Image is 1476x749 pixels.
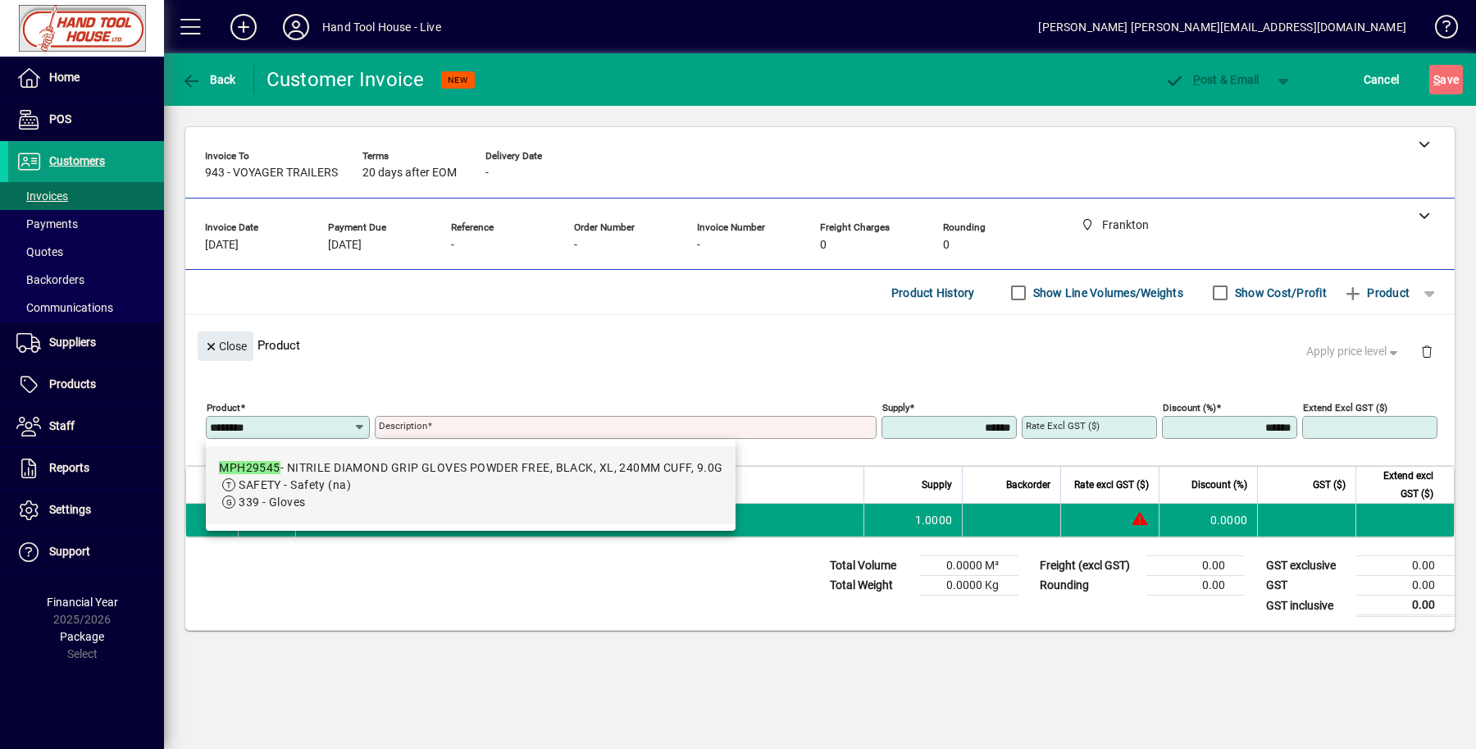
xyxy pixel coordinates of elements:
[8,57,164,98] a: Home
[1258,596,1356,616] td: GST inclusive
[8,182,164,210] a: Invoices
[49,154,105,167] span: Customers
[822,556,920,576] td: Total Volume
[822,576,920,596] td: Total Weight
[8,448,164,489] a: Reports
[379,420,427,432] mat-label: Description
[185,315,1455,375] div: Product
[891,280,975,306] span: Product History
[1006,476,1050,494] span: Backorder
[885,278,982,308] button: Product History
[915,512,953,528] span: 1.0000
[16,190,68,203] span: Invoices
[49,71,80,84] span: Home
[47,596,118,609] span: Financial Year
[266,66,425,93] div: Customer Invoice
[1032,556,1146,576] td: Freight (excl GST)
[177,65,240,94] button: Back
[322,14,441,40] div: Hand Tool House - Live
[49,545,90,558] span: Support
[820,239,827,252] span: 0
[8,364,164,405] a: Products
[219,461,280,474] em: MPH29545
[1232,285,1327,301] label: Show Cost/Profit
[943,239,950,252] span: 0
[451,239,454,252] span: -
[49,503,91,516] span: Settings
[207,402,240,413] mat-label: Product
[922,476,952,494] span: Supply
[1258,556,1356,576] td: GST exclusive
[1303,402,1387,413] mat-label: Extend excl GST ($)
[219,459,722,477] div: - NITRILE DIAMOND GRIP GLOVES POWDER FREE, BLACK, XL, 240MM CUFF, 9.0G
[1164,73,1260,86] span: ost & Email
[1313,476,1346,494] span: GST ($)
[1423,3,1455,57] a: Knowledge Base
[206,446,736,524] mat-option: MPH29545 - NITRILE DIAMOND GRIP GLOVES POWDER FREE, BLACK, XL, 240MM CUFF, 9.0G
[1146,576,1245,596] td: 0.00
[1258,576,1356,596] td: GST
[1360,65,1404,94] button: Cancel
[60,630,104,643] span: Package
[362,167,457,180] span: 20 days after EOM
[8,490,164,531] a: Settings
[8,322,164,363] a: Suppliers
[49,336,96,349] span: Suppliers
[1193,73,1200,86] span: P
[239,478,351,491] span: SAFETY - Safety (na)
[8,266,164,294] a: Backorders
[1159,504,1257,537] td: 0.0000
[194,338,257,353] app-page-header-button: Close
[1407,331,1446,371] button: Delete
[270,12,322,42] button: Profile
[1074,476,1149,494] span: Rate excl GST ($)
[1356,576,1455,596] td: 0.00
[1433,66,1459,93] span: ave
[8,238,164,266] a: Quotes
[16,301,113,314] span: Communications
[697,239,700,252] span: -
[1191,476,1247,494] span: Discount (%)
[205,167,338,180] span: 943 - VOYAGER TRAILERS
[8,532,164,573] a: Support
[1038,14,1406,40] div: [PERSON_NAME] [PERSON_NAME][EMAIL_ADDRESS][DOMAIN_NAME]
[1026,420,1100,432] mat-label: Rate excl GST ($)
[1146,556,1245,576] td: 0.00
[49,112,71,126] span: POS
[198,331,253,361] button: Close
[1356,556,1455,576] td: 0.00
[448,75,468,85] span: NEW
[8,210,164,238] a: Payments
[574,239,577,252] span: -
[181,73,236,86] span: Back
[49,419,75,432] span: Staff
[1032,576,1146,596] td: Rounding
[204,333,247,360] span: Close
[1364,66,1400,93] span: Cancel
[1030,285,1183,301] label: Show Line Volumes/Weights
[16,273,84,286] span: Backorders
[49,461,89,474] span: Reports
[1156,65,1268,94] button: Post & Email
[920,556,1018,576] td: 0.0000 M³
[1407,344,1446,359] app-page-header-button: Delete
[205,239,239,252] span: [DATE]
[1429,65,1463,94] button: Save
[8,406,164,447] a: Staff
[49,377,96,390] span: Products
[485,167,489,180] span: -
[920,576,1018,596] td: 0.0000 Kg
[164,65,254,94] app-page-header-button: Back
[1433,73,1440,86] span: S
[239,496,305,509] span: 339 - Gloves
[1366,467,1433,503] span: Extend excl GST ($)
[16,245,63,258] span: Quotes
[882,402,909,413] mat-label: Supply
[1163,402,1216,413] mat-label: Discount (%)
[328,239,362,252] span: [DATE]
[8,99,164,140] a: POS
[1306,343,1401,360] span: Apply price level
[1300,337,1408,367] button: Apply price level
[16,217,78,231] span: Payments
[217,12,270,42] button: Add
